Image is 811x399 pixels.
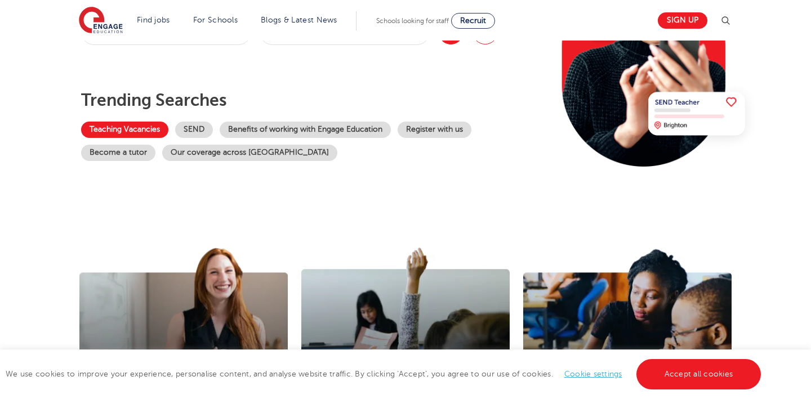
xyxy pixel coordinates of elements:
span: Schools looking for staff [376,17,449,25]
a: Our coverage across [GEOGRAPHIC_DATA] [162,145,337,161]
img: Engage Education [79,7,123,35]
a: Recruit [451,13,495,29]
p: Trending searches [81,90,536,110]
a: Benefits of working with Engage Education [220,122,391,138]
a: Find jobs [137,16,170,24]
a: Become a tutor [81,145,155,161]
a: SEND [175,122,213,138]
a: Blogs & Latest News [261,16,337,24]
a: Register with us [398,122,471,138]
span: Recruit [460,16,486,25]
span: We use cookies to improve your experience, personalise content, and analyse website traffic. By c... [6,370,764,378]
a: Cookie settings [564,370,622,378]
a: For Schools [193,16,238,24]
a: Accept all cookies [636,359,761,389]
a: Sign up [658,12,707,29]
a: Teaching Vacancies [81,122,168,138]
